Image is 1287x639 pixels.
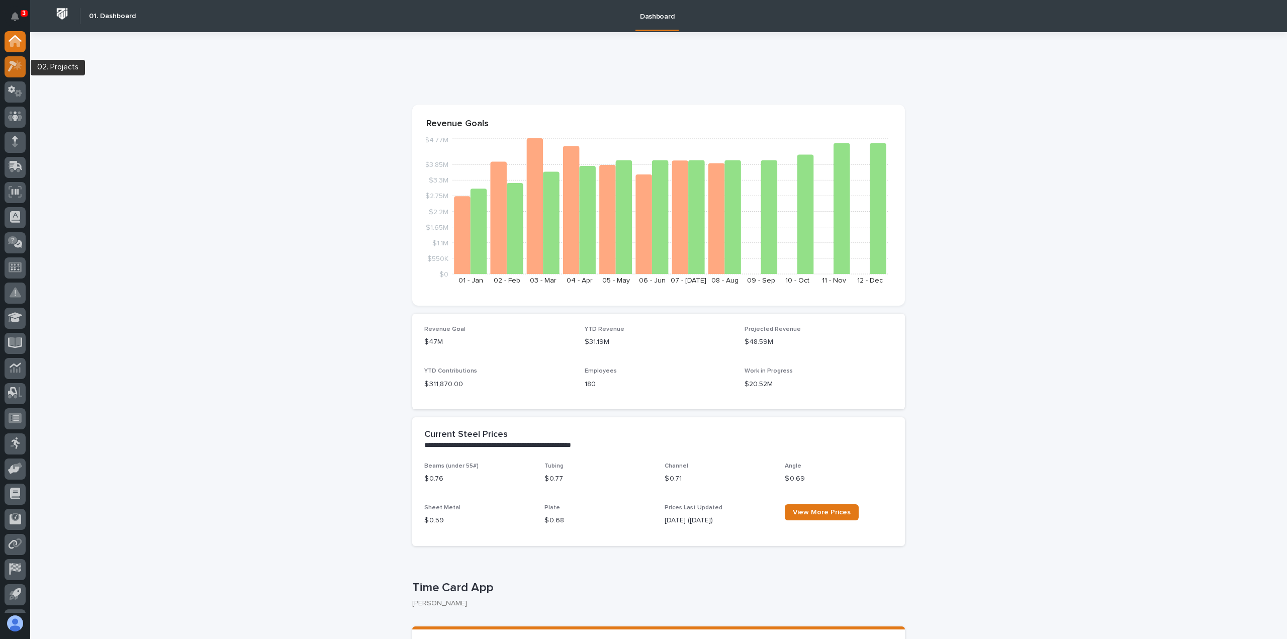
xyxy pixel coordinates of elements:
p: $ 0.68 [544,515,653,526]
span: View More Prices [793,509,851,516]
span: Tubing [544,463,564,469]
p: $ 0.76 [424,474,532,484]
p: $ 0.69 [785,474,893,484]
button: Notifications [5,6,26,27]
text: 09 - Sep [747,277,775,284]
div: Notifications3 [13,12,26,28]
span: YTD Contributions [424,368,477,374]
span: Beams (under 55#) [424,463,479,469]
p: [DATE] ([DATE]) [665,515,773,526]
span: Prices Last Updated [665,505,722,511]
span: Channel [665,463,688,469]
span: Angle [785,463,801,469]
a: View More Prices [785,504,859,520]
p: $47M [424,337,573,347]
span: Employees [585,368,617,374]
p: 3 [22,10,26,17]
tspan: $0 [439,271,448,278]
p: $ 0.59 [424,515,532,526]
h2: 01. Dashboard [89,12,136,21]
tspan: $3.85M [425,161,448,168]
span: Work in Progress [745,368,793,374]
tspan: $2.75M [425,193,448,200]
p: 180 [585,379,733,390]
span: Plate [544,505,560,511]
text: 07 - [DATE] [671,277,706,284]
text: 04 - Apr [567,277,593,284]
span: YTD Revenue [585,326,624,332]
p: Time Card App [412,581,901,595]
text: 06 - Jun [639,277,666,284]
p: [PERSON_NAME] [412,599,897,608]
button: users-avatar [5,613,26,634]
tspan: $3.3M [429,177,448,184]
text: 10 - Oct [785,277,809,284]
span: Projected Revenue [745,326,801,332]
tspan: $2.2M [429,208,448,215]
h2: Current Steel Prices [424,429,508,440]
img: Workspace Logo [53,5,71,23]
text: 01 - Jan [458,277,483,284]
p: $31.19M [585,337,733,347]
span: Sheet Metal [424,505,461,511]
text: 12 - Dec [857,277,883,284]
span: Revenue Goal [424,326,466,332]
p: $ 311,870.00 [424,379,573,390]
p: $20.52M [745,379,893,390]
text: 03 - Mar [530,277,557,284]
p: Revenue Goals [426,119,891,130]
text: 08 - Aug [711,277,739,284]
p: $ 0.71 [665,474,773,484]
tspan: $1.65M [426,224,448,231]
tspan: $1.1M [432,239,448,246]
p: $48.59M [745,337,893,347]
text: 11 - Nov [822,277,846,284]
tspan: $550K [427,255,448,262]
p: $ 0.77 [544,474,653,484]
text: 05 - May [602,277,630,284]
tspan: $4.77M [425,137,448,144]
text: 02 - Feb [494,277,520,284]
